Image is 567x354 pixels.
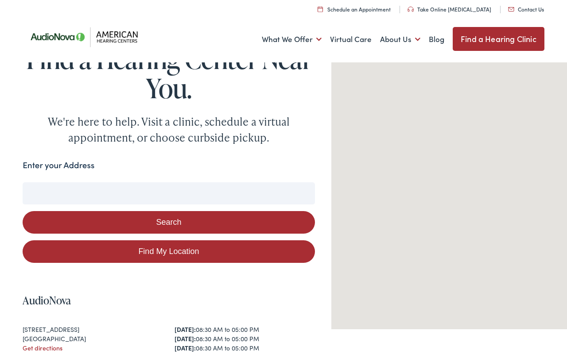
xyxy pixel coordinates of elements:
[408,7,414,12] img: utility icon
[380,23,420,56] a: About Us
[175,343,196,352] strong: [DATE]:
[23,343,62,352] a: Get directions
[23,334,163,343] div: [GEOGRAPHIC_DATA]
[23,182,315,204] input: Enter your address or zip code
[175,325,196,334] strong: [DATE]:
[23,211,315,234] button: Search
[429,23,444,56] a: Blog
[23,325,163,334] div: [STREET_ADDRESS]
[23,159,94,172] label: Enter your Address
[27,114,311,146] div: We're here to help. Visit a clinic, schedule a virtual appointment, or choose curbside pickup.
[175,334,196,343] strong: [DATE]:
[23,240,315,263] a: Find My Location
[23,293,71,308] a: AudioNova
[318,5,391,13] a: Schedule an Appointment
[453,27,544,51] a: Find a Hearing Clinic
[23,44,315,103] h1: Find a Hearing Center Near You.
[439,184,460,205] div: AudioNova
[318,6,323,12] img: utility icon
[408,5,491,13] a: Take Online [MEDICAL_DATA]
[439,185,460,206] div: AudioNova
[330,23,372,56] a: Virtual Care
[508,7,514,12] img: utility icon
[262,23,322,56] a: What We Offer
[508,5,544,13] a: Contact Us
